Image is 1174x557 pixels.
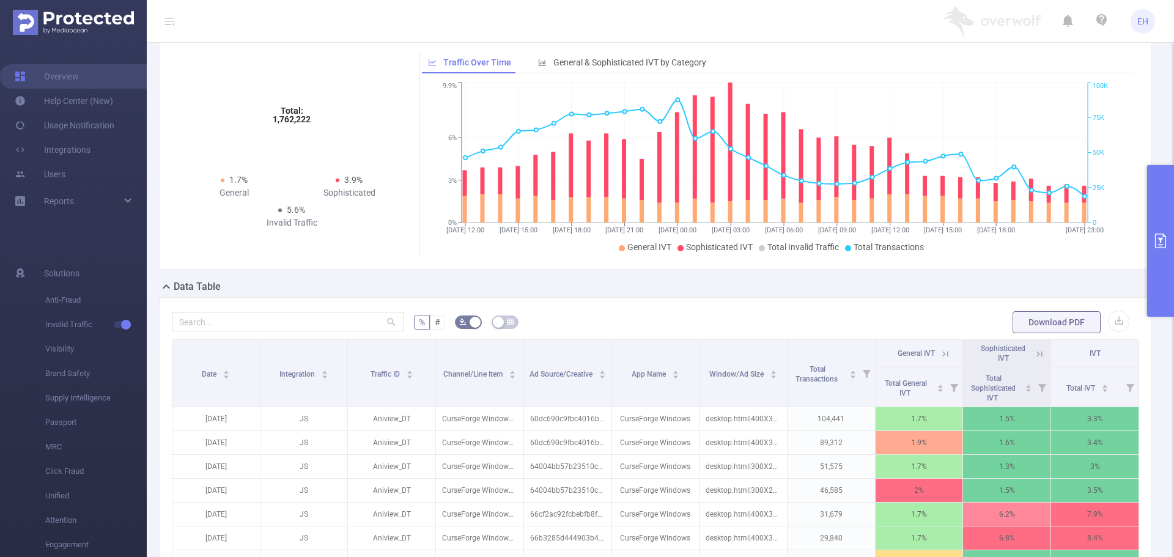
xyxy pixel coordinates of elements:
p: desktop.html|400X300 [700,431,787,454]
p: 64004bb57b23510cd500d3b6 [524,479,611,502]
p: 64004bb57b23510cd500d3b6 [524,455,611,478]
p: 1.7% [876,407,963,430]
p: CurseForge Windows [612,526,700,550]
tspan: [DATE] 06:00 [764,226,802,234]
p: 1.9% [876,431,963,454]
div: Sort [599,369,606,376]
span: Channel/Line Item [443,370,504,378]
p: JS [260,431,348,454]
tspan: 75K [1093,114,1104,122]
div: Sort [406,369,413,376]
p: 60dc690c9fbc4016bc024468 [524,431,611,454]
div: Sort [1101,383,1109,390]
tspan: 50K [1093,149,1104,157]
a: Help Center (New) [15,89,113,113]
span: MRC [45,435,147,459]
div: Sort [1025,383,1032,390]
span: Ad Source/Creative [530,370,594,378]
tspan: 3% [448,177,457,185]
p: CurseForge Windows - US - 400x300 inside 400x600 [436,503,523,526]
p: 1.7% [876,455,963,478]
span: Total Transactions [796,365,840,383]
i: icon: caret-down [1101,387,1108,391]
h2: Data Table [174,279,221,294]
i: icon: caret-down [223,374,230,377]
i: icon: caret-down [599,374,605,377]
p: [DATE] [172,407,260,430]
span: Traffic Over Time [443,57,511,67]
p: 1.7% [876,526,963,550]
p: 51,575 [788,455,875,478]
button: Download PDF [1013,311,1101,333]
tspan: Total: [281,106,303,116]
span: Engagement [45,533,147,557]
p: [DATE] [172,503,260,526]
span: Total Transactions [854,242,924,252]
p: CurseForge Windows - Tier 2 - 300x250 inside 400x600 [436,455,523,478]
span: EH [1137,9,1148,34]
p: CurseForge Windows [612,503,700,526]
p: 104,441 [788,407,875,430]
p: 1.3% [963,455,1050,478]
i: icon: caret-up [599,369,605,372]
a: Integrations [15,138,90,162]
i: icon: caret-down [770,374,777,377]
p: 46,585 [788,479,875,502]
tspan: 25K [1093,184,1104,192]
p: Aniview_DT [348,431,435,454]
p: JS [260,479,348,502]
p: JS [260,407,348,430]
p: CurseForge Windows - Tier 2 - 300x250 inside 400x600 [436,479,523,502]
i: icon: caret-up [1101,383,1108,386]
p: CurseForge Windows - US - 400x300 inside 400x600 [436,526,523,550]
p: 1.6% [963,431,1050,454]
i: icon: caret-up [672,369,679,372]
p: 66b3285d444903b40e06efe5 [524,526,611,550]
span: Total General IVT [885,379,927,397]
p: desktop.html|300X250 [700,479,787,502]
span: Integration [279,370,317,378]
p: 3.3% [1051,407,1139,430]
p: 3% [1051,455,1139,478]
p: JS [260,455,348,478]
p: desktop.html|400X300 [700,526,787,550]
p: 29,840 [788,526,875,550]
span: Total IVT [1066,384,1097,393]
p: 1.7% [876,503,963,526]
i: icon: caret-up [322,369,328,372]
p: Aniview_DT [348,479,435,502]
p: Aniview_DT [348,503,435,526]
tspan: 0% [448,219,457,227]
span: Date [202,370,218,378]
span: Sophisticated IVT [981,344,1025,363]
span: Brand Safety [45,361,147,386]
span: Anti-Fraud [45,288,147,312]
span: Total Invalid Traffic [767,242,839,252]
div: Sort [321,369,328,376]
span: General & Sophisticated IVT by Category [553,57,706,67]
p: CurseForge Windows [612,455,700,478]
tspan: [DATE] 00:00 [659,226,696,234]
span: Sophisticated IVT [686,242,753,252]
i: icon: caret-up [223,369,230,372]
p: [DATE] [172,479,260,502]
i: icon: caret-up [406,369,413,372]
p: JS [260,526,348,550]
p: 3.4% [1051,431,1139,454]
span: Traffic ID [371,370,402,378]
tspan: [DATE] 23:00 [1066,226,1104,234]
p: 8.4% [1051,526,1139,550]
div: Sophisticated [292,186,407,199]
tspan: [DATE] 21:00 [605,226,643,234]
span: Click Fraud [45,459,147,484]
span: 5.6% [287,205,305,215]
div: Sort [223,369,230,376]
div: Sort [849,369,857,376]
span: 1.7% [229,175,248,185]
div: Sort [672,369,679,376]
a: Overview [15,64,79,89]
p: CurseForge Windows - Tier 2 - 400x300 inside 400x600 [436,431,523,454]
i: icon: caret-down [937,387,944,391]
span: IVT [1090,349,1101,358]
p: 1.5% [963,407,1050,430]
